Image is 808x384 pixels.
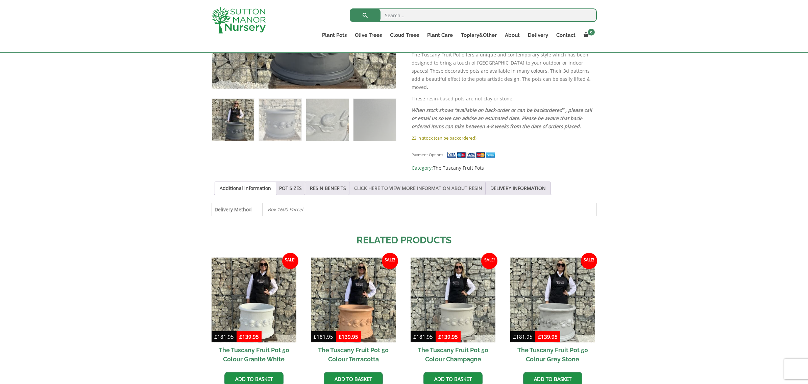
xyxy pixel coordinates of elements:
[433,165,484,171] a: The Tuscany Fruit Pots
[239,333,242,340] span: £
[490,182,546,195] a: DELIVERY INFORMATION
[339,333,342,340] span: £
[214,333,234,340] bdi: 181.95
[411,342,495,367] h2: The Tuscany Fruit Pot 50 Colour Champagne
[513,333,516,340] span: £
[481,253,497,269] span: Sale!
[318,30,351,40] a: Plant Pots
[279,182,302,195] a: POT SIZES
[311,258,396,367] a: Sale! The Tuscany Fruit Pot 50 Colour Terracotta
[382,253,398,269] span: Sale!
[212,7,266,33] img: logo
[259,99,301,141] img: The Tuscany Fruit Pot 50 Colour Charcoal - Image 2
[412,95,596,103] p: These resin-based pots are not clay or stone.
[212,258,296,367] a: Sale! The Tuscany Fruit Pot 50 Colour Granite White
[212,99,254,141] img: The Tuscany Fruit Pot 50 Colour Charcoal
[510,342,595,367] h2: The Tuscany Fruit Pot 50 Colour Grey Stone
[282,253,298,269] span: Sale!
[413,333,433,340] bdi: 181.95
[538,333,541,340] span: £
[438,333,441,340] span: £
[524,30,552,40] a: Delivery
[427,84,428,90] strong: .
[220,182,271,195] a: Additional information
[214,333,217,340] span: £
[351,30,386,40] a: Olive Trees
[212,258,296,342] img: The Tuscany Fruit Pot 50 Colour Granite White
[510,258,595,367] a: Sale! The Tuscany Fruit Pot 50 Colour Grey Stone
[411,258,495,342] img: The Tuscany Fruit Pot 50 Colour Champagne
[457,30,501,40] a: Topiary&Other
[314,333,317,340] span: £
[353,99,396,141] img: The Tuscany Fruit Pot 50 Colour Charcoal - Image 4
[513,333,533,340] bdi: 181.95
[412,107,592,129] em: When stock shows “available on back-order or can be backordered” , please call or email us so we ...
[212,203,262,216] th: Delivery Method
[423,30,457,40] a: Plant Care
[510,258,595,342] img: The Tuscany Fruit Pot 50 Colour Grey Stone
[588,29,595,35] span: 0
[411,258,495,367] a: Sale! The Tuscany Fruit Pot 50 Colour Champagne
[239,333,259,340] bdi: 139.95
[306,99,348,141] img: The Tuscany Fruit Pot 50 Colour Charcoal - Image 3
[314,333,333,340] bdi: 181.95
[212,203,597,216] table: Product Details
[310,182,346,195] a: RESIN BENEFITS
[412,164,596,172] span: Category:
[339,333,358,340] bdi: 139.95
[580,30,597,40] a: 0
[552,30,580,40] a: Contact
[501,30,524,40] a: About
[354,182,482,195] a: CLICK HERE TO VIEW MORE INFORMATION ABOUT RESIN
[412,51,596,91] p: The Tuscany Fruit Pot offers a unique and contemporary style which has been designed to bring a t...
[412,152,444,157] small: Payment Options:
[212,233,597,247] h2: Related products
[438,333,458,340] bdi: 139.95
[538,333,558,340] bdi: 139.95
[350,8,597,22] input: Search...
[581,253,597,269] span: Sale!
[413,333,416,340] span: £
[412,134,596,142] p: 23 in stock (can be backordered)
[311,258,396,342] img: The Tuscany Fruit Pot 50 Colour Terracotta
[447,151,497,159] img: payment supported
[212,342,296,367] h2: The Tuscany Fruit Pot 50 Colour Granite White
[386,30,423,40] a: Cloud Trees
[311,342,396,367] h2: The Tuscany Fruit Pot 50 Colour Terracotta
[268,203,591,216] p: Box 1600 Parcel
